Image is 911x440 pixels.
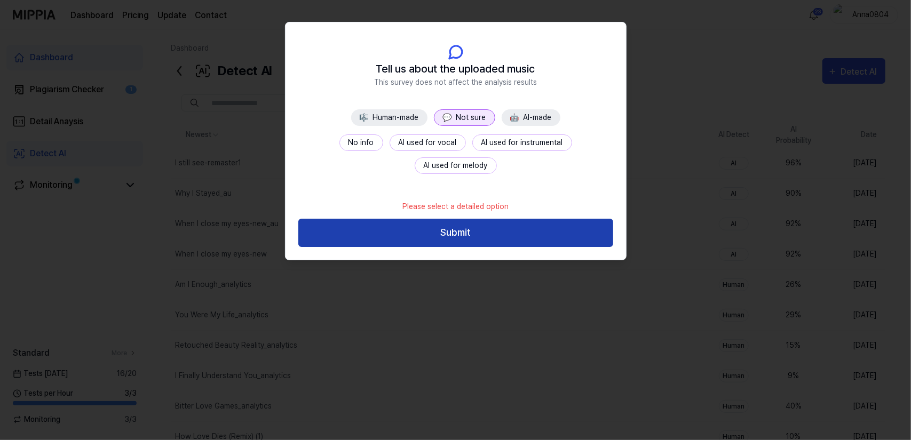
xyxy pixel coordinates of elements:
[443,113,452,122] span: 💬
[374,77,537,88] span: This survey does not affect the analysis results
[390,134,466,151] button: AI used for vocal
[351,109,427,126] button: 🎼Human-made
[339,134,383,151] button: No info
[502,109,560,126] button: 🤖AI-made
[298,219,613,247] button: Submit
[472,134,572,151] button: AI used for instrumental
[396,195,515,219] div: Please select a detailed option
[376,61,535,77] span: Tell us about the uploaded music
[360,113,369,122] span: 🎼
[434,109,495,126] button: 💬Not sure
[510,113,519,122] span: 🤖
[415,157,497,174] button: AI used for melody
